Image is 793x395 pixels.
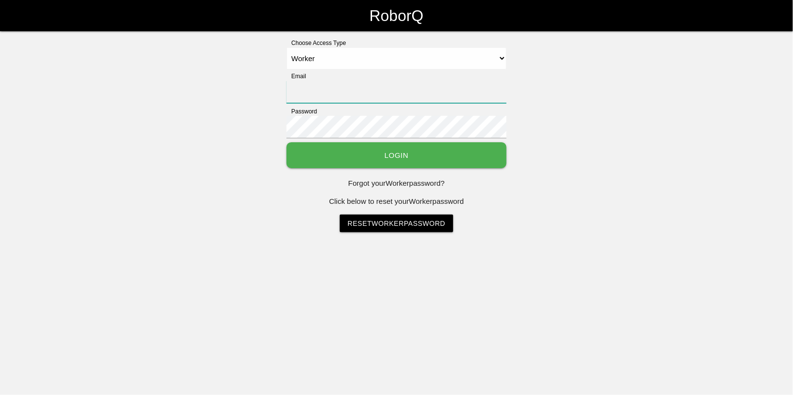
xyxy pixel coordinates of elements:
[286,196,507,207] p: Click below to reset your Worker password
[286,142,507,168] button: Login
[340,215,453,232] a: ResetWorkerPassword
[286,72,306,81] label: Email
[286,39,346,47] label: Choose Access Type
[286,178,507,189] p: Forgot your Worker password?
[286,107,317,116] label: Password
